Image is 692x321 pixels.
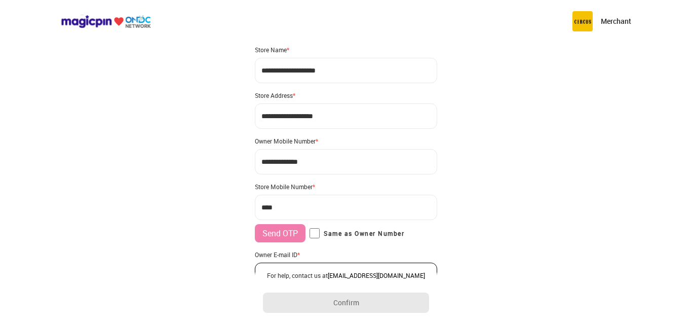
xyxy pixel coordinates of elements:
[310,228,404,238] label: Same as Owner Number
[263,293,429,313] button: Confirm
[601,16,631,26] p: Merchant
[255,91,437,99] div: Store Address
[255,137,437,145] div: Owner Mobile Number
[255,251,437,259] div: Owner E-mail ID
[310,228,320,238] input: Same as Owner Number
[255,224,305,242] button: Send OTP
[255,46,437,54] div: Store Name
[263,271,429,279] div: For help, contact us at
[328,271,425,279] a: [EMAIL_ADDRESS][DOMAIN_NAME]
[572,11,593,31] img: circus.b677b59b.png
[255,183,437,191] div: Store Mobile Number
[61,15,151,28] img: ondc-logo-new-small.8a59708e.svg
